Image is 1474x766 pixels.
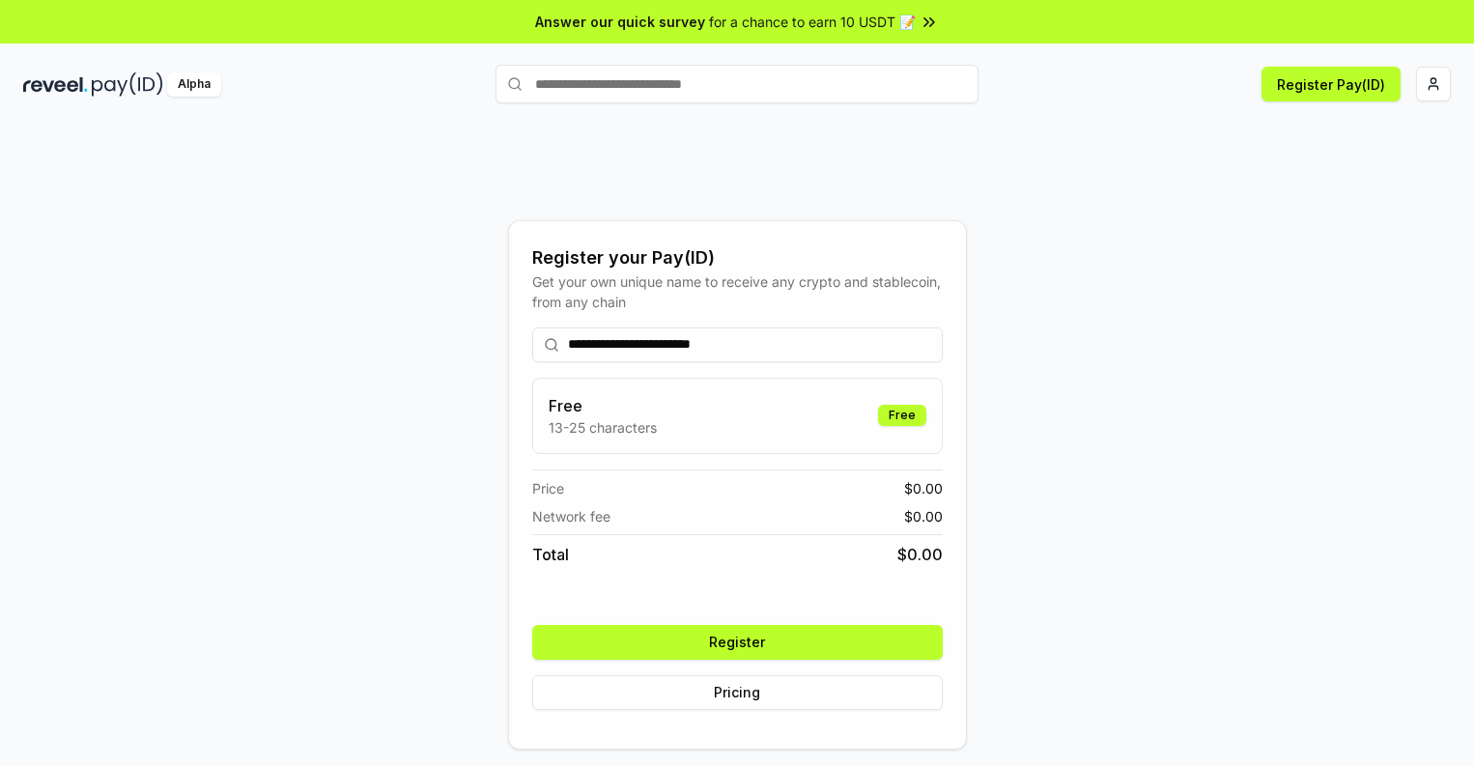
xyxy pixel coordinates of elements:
[532,478,564,498] span: Price
[904,478,943,498] span: $ 0.00
[878,405,926,426] div: Free
[549,417,657,438] p: 13-25 characters
[549,394,657,417] h3: Free
[532,543,569,566] span: Total
[532,244,943,271] div: Register your Pay(ID)
[897,543,943,566] span: $ 0.00
[535,12,705,32] span: Answer our quick survey
[23,72,88,97] img: reveel_dark
[532,675,943,710] button: Pricing
[709,12,916,32] span: for a chance to earn 10 USDT 📝
[532,271,943,312] div: Get your own unique name to receive any crypto and stablecoin, from any chain
[92,72,163,97] img: pay_id
[904,506,943,526] span: $ 0.00
[532,625,943,660] button: Register
[167,72,221,97] div: Alpha
[532,506,610,526] span: Network fee
[1261,67,1401,101] button: Register Pay(ID)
